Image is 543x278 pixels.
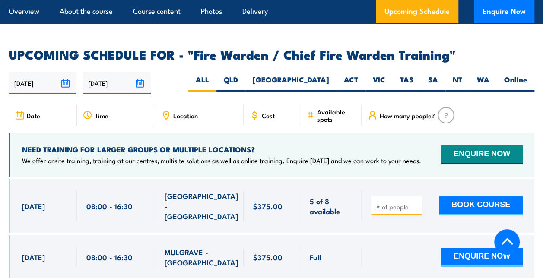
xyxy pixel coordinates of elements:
span: Date [27,112,40,119]
label: VIC [365,75,393,92]
span: [GEOGRAPHIC_DATA] - [GEOGRAPHIC_DATA] [165,191,238,221]
input: # of people [376,202,419,211]
span: [DATE] [22,201,45,211]
label: ACT [337,75,365,92]
span: $375.00 [253,252,283,262]
input: From date [9,72,76,94]
button: ENQUIRE NOW [441,145,523,164]
span: Cost [262,112,275,119]
span: Full [310,252,321,262]
span: 08:00 - 16:30 [86,201,133,211]
label: QLD [216,75,245,92]
span: 5 of 8 available [310,196,352,216]
label: NT [445,75,470,92]
button: BOOK COURSE [439,196,523,215]
button: ENQUIRE NOW [441,248,523,267]
label: ALL [188,75,216,92]
h2: UPCOMING SCHEDULE FOR - "Fire Warden / Chief Fire Warden Training" [9,48,534,60]
label: WA [470,75,497,92]
span: [DATE] [22,252,45,262]
label: Online [497,75,534,92]
span: Available spots [317,108,356,123]
input: To date [83,72,151,94]
h4: NEED TRAINING FOR LARGER GROUPS OR MULTIPLE LOCATIONS? [22,145,421,154]
span: $375.00 [253,201,283,211]
span: 08:00 - 16:30 [86,252,133,262]
label: TAS [393,75,421,92]
span: How many people? [380,112,435,119]
label: [GEOGRAPHIC_DATA] [245,75,337,92]
span: Location [173,112,198,119]
span: Time [95,112,108,119]
span: MULGRAVE - [GEOGRAPHIC_DATA] [165,247,238,267]
label: SA [421,75,445,92]
p: We offer onsite training, training at our centres, multisite solutions as well as online training... [22,156,421,165]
